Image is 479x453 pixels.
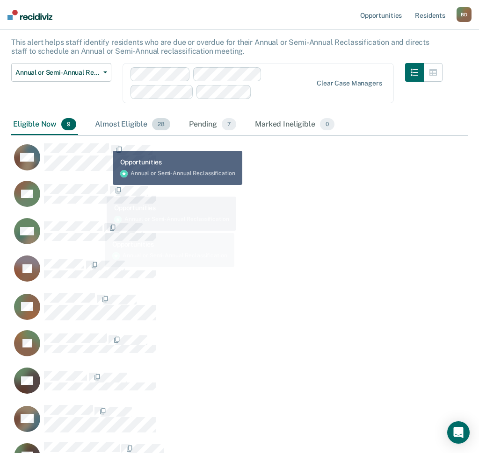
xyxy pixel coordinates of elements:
[11,38,429,56] p: This alert helps staff identify residents who are due or overdue for their Annual or Semi-Annual ...
[11,114,78,135] div: Eligible Now9
[457,7,472,22] div: B D
[447,421,470,444] div: Open Intercom Messenger
[11,218,411,255] div: CaseloadOpportunityCell-72847
[11,143,411,180] div: CaseloadOpportunityCell-127035
[11,367,411,404] div: CaseloadOpportunityCell-161109
[253,114,336,135] div: Marked Ineligible0
[11,292,411,330] div: CaseloadOpportunityCell-173801
[187,114,238,135] div: Pending7
[317,79,382,87] div: Clear case managers
[320,118,334,130] span: 0
[93,114,172,135] div: Almost Eligible28
[11,330,411,367] div: CaseloadOpportunityCell-69327
[11,180,411,218] div: CaseloadOpportunityCell-171321
[11,255,411,292] div: CaseloadOpportunityCell-94852
[457,7,472,22] button: BD
[61,118,76,130] span: 9
[152,118,170,130] span: 28
[15,69,100,77] span: Annual or Semi-Annual Reclassification
[222,118,236,130] span: 7
[11,63,111,82] button: Annual or Semi-Annual Reclassification
[11,404,411,442] div: CaseloadOpportunityCell-34551
[7,10,52,20] img: Recidiviz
